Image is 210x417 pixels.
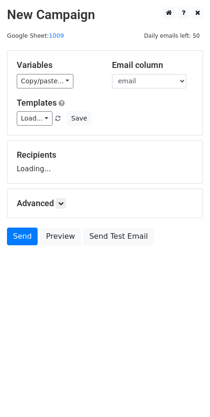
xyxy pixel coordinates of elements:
span: Daily emails left: 50 [141,31,203,41]
a: Load... [17,111,52,126]
a: Preview [40,228,81,245]
button: Save [67,111,91,126]
a: Send [7,228,38,245]
h5: Recipients [17,150,193,160]
a: Templates [17,98,57,108]
a: 1009 [49,32,64,39]
h5: Advanced [17,198,193,208]
h2: New Campaign [7,7,203,23]
div: Loading... [17,150,193,174]
h5: Email column [112,60,193,70]
a: Send Test Email [83,228,154,245]
a: Copy/paste... [17,74,73,88]
h5: Variables [17,60,98,70]
small: Google Sheet: [7,32,64,39]
a: Daily emails left: 50 [141,32,203,39]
